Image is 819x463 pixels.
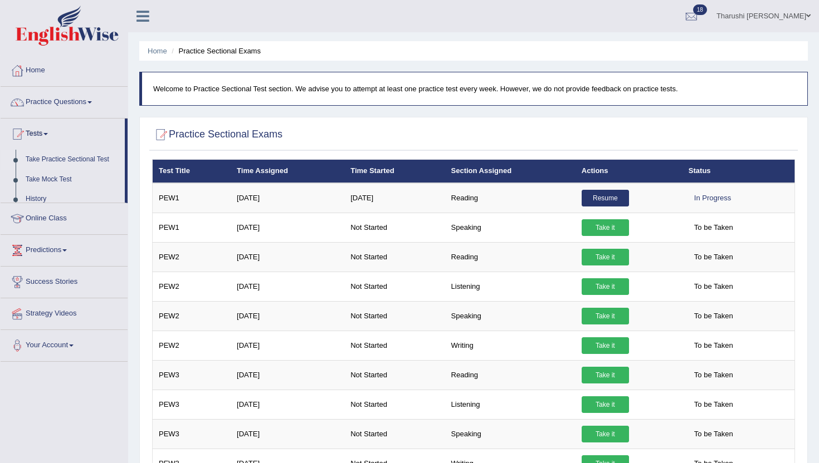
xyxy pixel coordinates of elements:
[576,160,682,183] th: Actions
[169,46,261,56] li: Practice Sectional Exams
[689,426,739,442] span: To be Taken
[1,235,128,263] a: Predictions
[231,160,344,183] th: Time Assigned
[445,301,576,331] td: Speaking
[153,83,796,94] p: Welcome to Practice Sectional Test section. We advise you to attempt at least one practice test e...
[153,301,231,331] td: PEW2
[445,160,576,183] th: Section Assigned
[153,419,231,449] td: PEW3
[1,267,128,294] a: Success Stories
[689,278,739,295] span: To be Taken
[231,242,344,272] td: [DATE]
[445,419,576,449] td: Speaking
[689,190,737,206] div: In Progress
[153,390,231,419] td: PEW3
[153,183,231,213] td: PEW1
[153,331,231,360] td: PEW2
[689,308,739,324] span: To be Taken
[344,301,445,331] td: Not Started
[582,337,629,354] a: Take it
[689,219,739,236] span: To be Taken
[689,367,739,383] span: To be Taken
[344,183,445,213] td: [DATE]
[153,242,231,272] td: PEW2
[21,170,125,190] a: Take Mock Test
[1,330,128,358] a: Your Account
[445,360,576,390] td: Reading
[153,213,231,242] td: PEW1
[445,390,576,419] td: Listening
[445,272,576,301] td: Listening
[582,308,629,324] a: Take it
[582,367,629,383] a: Take it
[582,278,629,295] a: Take it
[152,126,282,143] h2: Practice Sectional Exams
[344,419,445,449] td: Not Started
[153,160,231,183] th: Test Title
[445,242,576,272] td: Reading
[344,272,445,301] td: Not Started
[153,360,231,390] td: PEW3
[344,331,445,360] td: Not Started
[231,183,344,213] td: [DATE]
[1,55,128,83] a: Home
[344,242,445,272] td: Not Started
[231,390,344,419] td: [DATE]
[445,331,576,360] td: Writing
[445,213,576,242] td: Speaking
[1,119,125,146] a: Tests
[689,249,739,265] span: To be Taken
[231,360,344,390] td: [DATE]
[21,150,125,170] a: Take Practice Sectional Test
[153,272,231,301] td: PEW2
[582,249,629,265] a: Take it
[582,190,629,206] a: Resume
[231,331,344,360] td: [DATE]
[231,419,344,449] td: [DATE]
[582,219,629,236] a: Take it
[21,189,125,209] a: History
[582,396,629,413] a: Take it
[1,298,128,326] a: Strategy Videos
[344,213,445,242] td: Not Started
[344,390,445,419] td: Not Started
[693,4,707,15] span: 18
[689,396,739,413] span: To be Taken
[344,160,445,183] th: Time Started
[1,87,128,115] a: Practice Questions
[445,183,576,213] td: Reading
[582,426,629,442] a: Take it
[231,272,344,301] td: [DATE]
[1,203,128,231] a: Online Class
[148,47,167,55] a: Home
[344,360,445,390] td: Not Started
[689,337,739,354] span: To be Taken
[231,301,344,331] td: [DATE]
[231,213,344,242] td: [DATE]
[682,160,795,183] th: Status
